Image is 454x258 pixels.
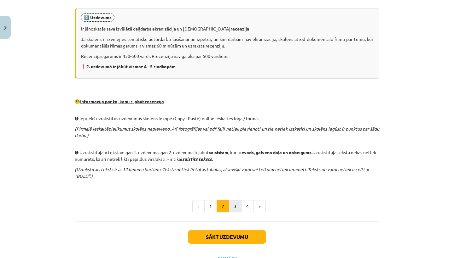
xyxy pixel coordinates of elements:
[217,200,229,213] button: 2
[241,200,254,213] button: 4
[80,98,164,104] strong: Informācija par to, kam ir jābūt recenzijā
[93,14,112,20] strong: zdevums
[81,25,374,32] p: Ir jānoskatās sava izvēlētā daiļdarba ekranizācija un [DEMOGRAPHIC_DATA] .
[253,200,266,213] button: »
[108,126,170,132] u: pielikumus skolēns nepievieno
[229,200,242,213] button: 3
[75,126,379,138] em: (Pirmajā ieskaitē . Arī fotogrāfijas vai pdf faili netiek pievienoti un tie netiek izskatīti un s...
[182,156,212,162] strong: saistīts teksts
[81,13,114,22] span: 2️⃣
[86,64,176,69] strong: 2. uzdevumā ir jābūt vismaz 4 - 5 rindkopām
[81,36,374,49] p: Ja skolēns ir izvēlējies tematisku autordarbu lasīšanai un izpētei, un šim darbam nav ekranizācij...
[192,200,205,213] button: «
[188,230,266,244] button: Sākt uzdevumu
[75,166,369,179] em: (Uzrakstītais teksts ir ar 12 lieluma burtiem. Tekstā netiek lietotas tabulas, atsevišķi vārdi va...
[75,149,379,162] p: ➋ Uzrakstītajam tekstam gan 1. uzdevumā, gan 2. uzdevumā ir jābūt , kur ir Uzrakstītajā tekstā ne...
[230,26,249,31] strong: recenzija
[209,149,228,155] strong: saistītam
[81,53,374,59] p: Recenzijas garums ir 450-500 vārdi. Rrecenzija nav garāka par 500 vārdiem.
[75,200,379,213] nav: Page navigation example
[75,85,379,111] p: 🧐
[81,63,374,70] p: ❗
[204,200,217,213] button: 1
[4,26,7,30] img: icon-close-lesson-0947bae3869378f0d4975bcd49f059093ad1ed9edebbc8119c70593378902aed.svg
[75,115,379,122] p: ➊ Iepriekš uzrakstītus uzdevumus skolēns iekopē (Copy - Paste) online ieskaites logā / formā.
[240,149,312,155] strong: ievads, galvenā daļa un nobeigums.
[90,14,93,20] strong: U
